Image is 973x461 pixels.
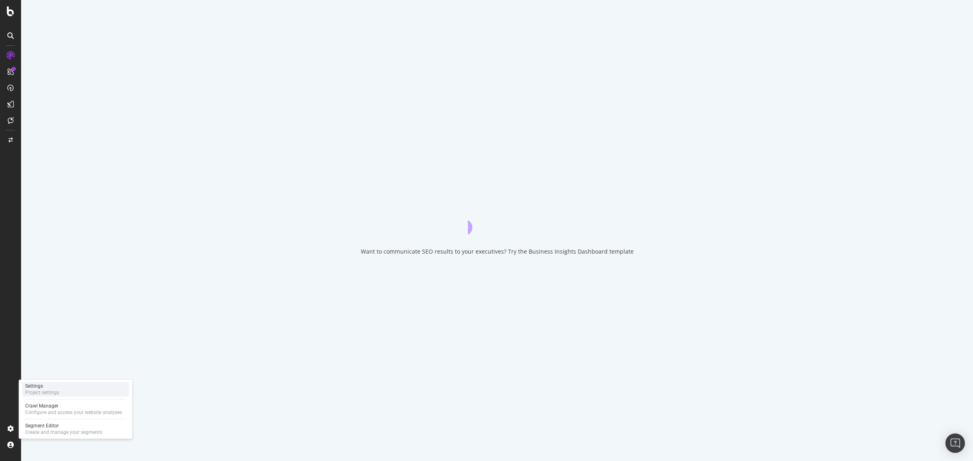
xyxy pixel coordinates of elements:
div: Create and manage your segments [25,429,102,435]
div: Configure and access your website analyses [25,409,122,416]
a: Crawl ManagerConfigure and access your website analyses [22,402,129,416]
a: Segment EditorCreate and manage your segments [22,422,129,436]
div: Settings [25,383,59,389]
div: Project settings [25,389,59,396]
div: Crawl Manager [25,403,122,409]
div: animation [468,205,526,235]
div: Want to communicate SEO results to your executives? Try the Business Insights Dashboard template [361,248,634,256]
div: Segment Editor [25,423,102,429]
div: Open Intercom Messenger [945,433,965,453]
a: SettingsProject settings [22,382,129,397]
